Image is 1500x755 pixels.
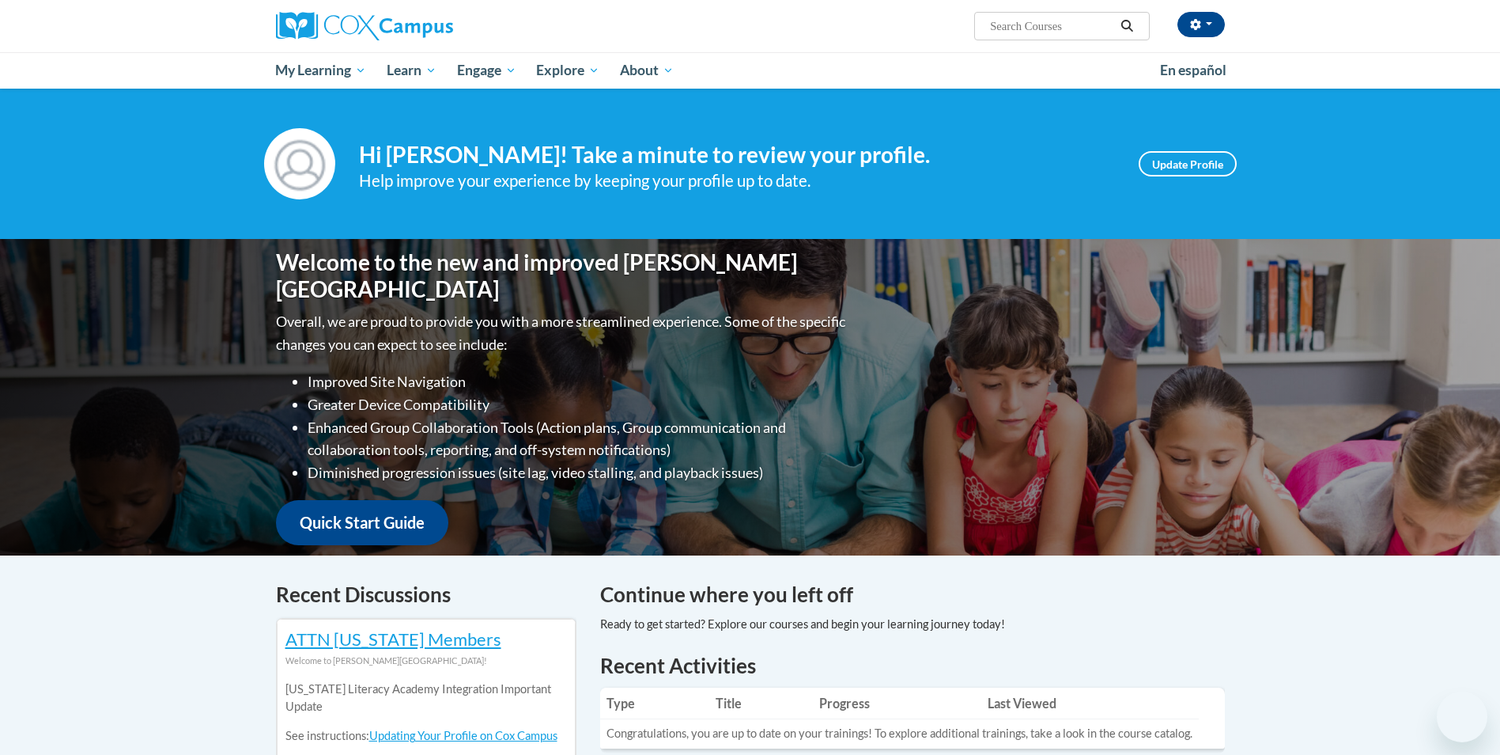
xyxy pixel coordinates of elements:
h1: Recent Activities [600,651,1225,680]
span: Engage [457,61,516,80]
p: Overall, we are proud to provide you with a more streamlined experience. Some of the specific cha... [276,310,849,356]
button: Search [1115,17,1139,36]
th: Progress [813,688,981,719]
a: Updating Your Profile on Cox Campus [369,729,557,742]
a: Engage [447,52,527,89]
span: Explore [536,61,599,80]
span: En español [1160,62,1226,78]
a: En español [1150,54,1237,87]
li: Greater Device Compatibility [308,393,849,416]
h4: Continue where you left off [600,579,1225,610]
th: Last Viewed [981,688,1199,719]
div: Help improve your experience by keeping your profile up to date. [359,168,1115,194]
li: Enhanced Group Collaboration Tools (Action plans, Group communication and collaboration tools, re... [308,416,849,462]
th: Title [709,688,813,719]
a: Learn [376,52,447,89]
a: Explore [526,52,610,89]
li: Diminished progression issues (site lag, video stalling, and playback issues) [308,461,849,484]
a: About [610,52,684,89]
p: [US_STATE] Literacy Academy Integration Important Update [285,681,567,715]
a: Quick Start Guide [276,500,448,545]
td: Congratulations, you are up to date on your trainings! To explore additional trainings, take a lo... [600,719,1199,749]
h4: Hi [PERSON_NAME]! Take a minute to review your profile. [359,142,1115,169]
span: About [620,61,674,80]
p: See instructions: [285,727,567,745]
span: Learn [387,61,436,80]
a: My Learning [266,52,377,89]
input: Search Courses [988,17,1115,36]
span: My Learning [275,61,366,80]
img: Profile Image [264,128,335,199]
a: Cox Campus [276,12,576,40]
div: Main menu [252,52,1249,89]
button: Account Settings [1177,12,1225,37]
th: Type [600,688,710,719]
img: Cox Campus [276,12,453,40]
li: Improved Site Navigation [308,370,849,393]
div: Welcome to [PERSON_NAME][GEOGRAPHIC_DATA]! [285,652,567,670]
h1: Welcome to the new and improved [PERSON_NAME][GEOGRAPHIC_DATA] [276,249,849,302]
a: Update Profile [1139,151,1237,176]
iframe: Button to launch messaging window [1437,692,1487,742]
h4: Recent Discussions [276,579,576,610]
a: ATTN [US_STATE] Members [285,628,501,650]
